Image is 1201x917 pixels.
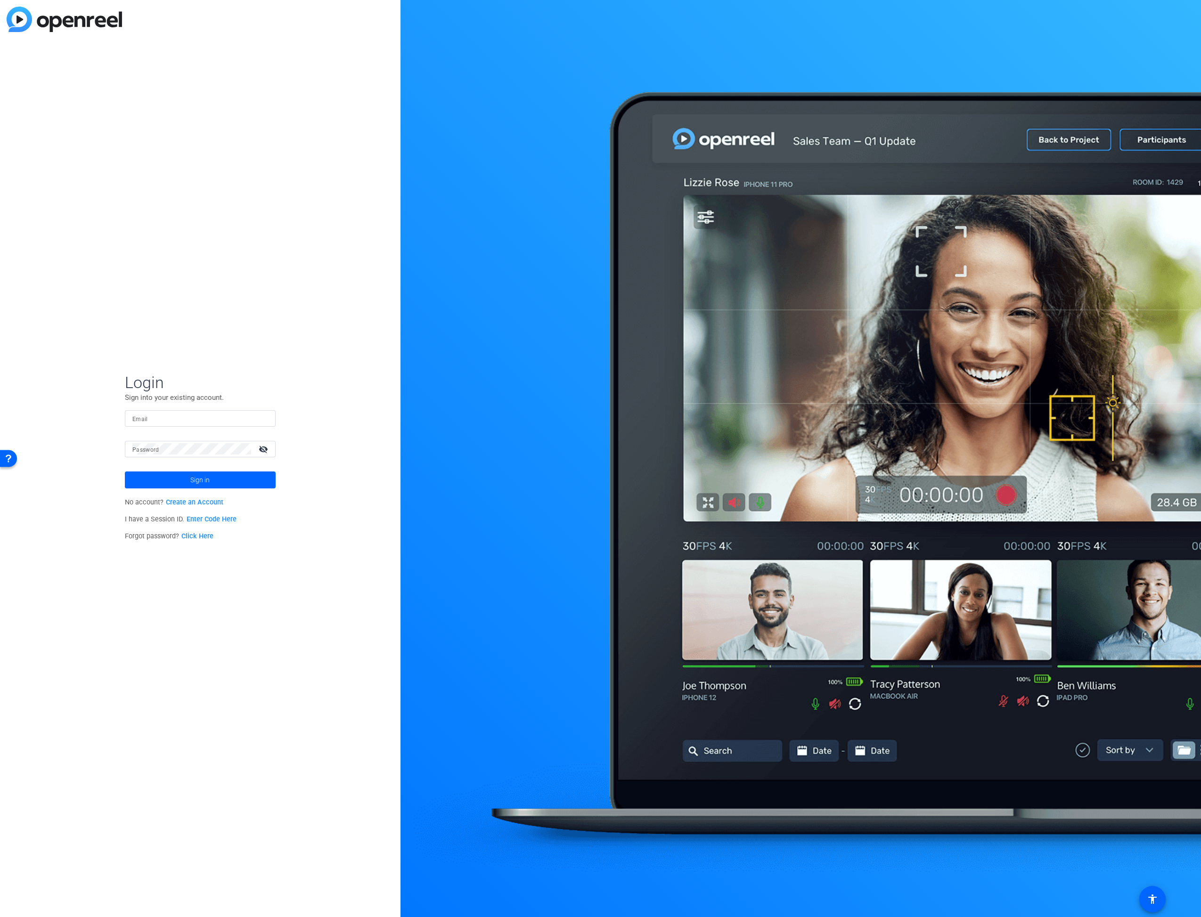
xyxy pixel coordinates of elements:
[125,515,237,523] span: I have a Session ID.
[132,446,159,453] mat-label: Password
[125,471,276,488] button: Sign in
[125,392,276,403] p: Sign into your existing account.
[125,373,276,392] span: Login
[181,532,213,540] a: Click Here
[125,532,213,540] span: Forgot password?
[125,498,223,506] span: No account?
[132,416,148,422] mat-label: Email
[7,7,122,32] img: blue-gradient.svg
[1147,893,1158,905] mat-icon: accessibility
[190,468,210,492] span: Sign in
[166,498,223,506] a: Create an Account
[187,515,237,523] a: Enter Code Here
[132,413,268,424] input: Enter Email Address
[253,442,276,456] mat-icon: visibility_off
